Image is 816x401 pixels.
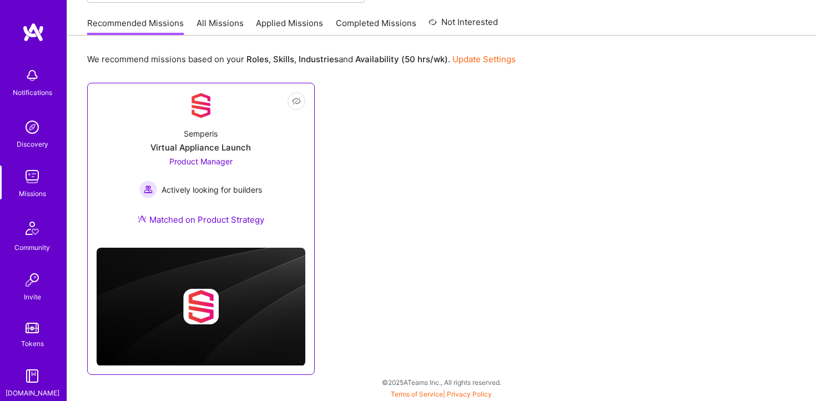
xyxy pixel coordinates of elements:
[183,289,219,324] img: Company logo
[67,368,816,396] div: © 2025 ATeams Inc., All rights reserved.
[299,54,339,64] b: Industries
[6,387,59,399] div: [DOMAIN_NAME]
[138,214,264,225] div: Matched on Product Strategy
[138,214,147,223] img: Ateam Purple Icon
[452,54,516,64] a: Update Settings
[162,184,262,196] span: Actively looking for builders
[429,16,498,36] a: Not Interested
[21,166,43,188] img: teamwork
[22,22,44,42] img: logo
[19,188,46,199] div: Missions
[292,97,301,106] i: icon EyeClosed
[184,128,218,139] div: Semperis
[169,157,233,166] span: Product Manager
[13,87,52,98] div: Notifications
[21,365,43,387] img: guide book
[26,323,39,333] img: tokens
[21,116,43,138] img: discovery
[24,291,41,303] div: Invite
[256,17,323,36] a: Applied Missions
[197,17,244,36] a: All Missions
[97,92,305,239] a: Company LogoSemperisVirtual Appliance LaunchProduct Manager Actively looking for buildersActively...
[87,53,516,65] p: We recommend missions based on your , , and .
[336,17,416,36] a: Completed Missions
[188,92,214,119] img: Company Logo
[17,138,48,150] div: Discovery
[21,338,44,349] div: Tokens
[97,248,305,365] img: cover
[19,215,46,242] img: Community
[391,390,443,398] a: Terms of Service
[391,390,492,398] span: |
[150,142,251,153] div: Virtual Appliance Launch
[139,181,157,198] img: Actively looking for builders
[87,17,184,36] a: Recommended Missions
[273,54,294,64] b: Skills
[246,54,269,64] b: Roles
[14,242,50,253] div: Community
[447,390,492,398] a: Privacy Policy
[21,269,43,291] img: Invite
[21,64,43,87] img: bell
[355,54,448,64] b: Availability (50 hrs/wk)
